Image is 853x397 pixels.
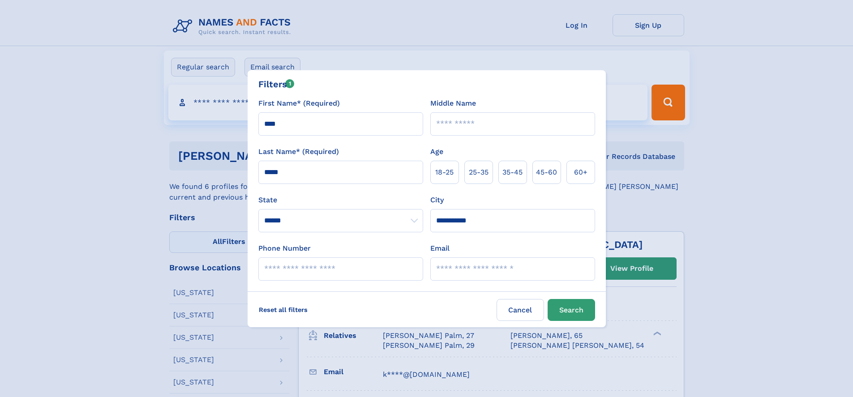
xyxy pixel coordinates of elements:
[497,299,544,321] label: Cancel
[502,167,523,178] span: 35‑45
[430,98,476,109] label: Middle Name
[430,243,450,254] label: Email
[548,299,595,321] button: Search
[258,77,295,91] div: Filters
[258,195,423,205] label: State
[430,195,444,205] label: City
[469,167,489,178] span: 25‑35
[430,146,443,157] label: Age
[258,98,340,109] label: First Name* (Required)
[536,167,557,178] span: 45‑60
[253,299,313,320] label: Reset all filters
[258,146,339,157] label: Last Name* (Required)
[435,167,454,178] span: 18‑25
[258,243,311,254] label: Phone Number
[574,167,587,178] span: 60+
